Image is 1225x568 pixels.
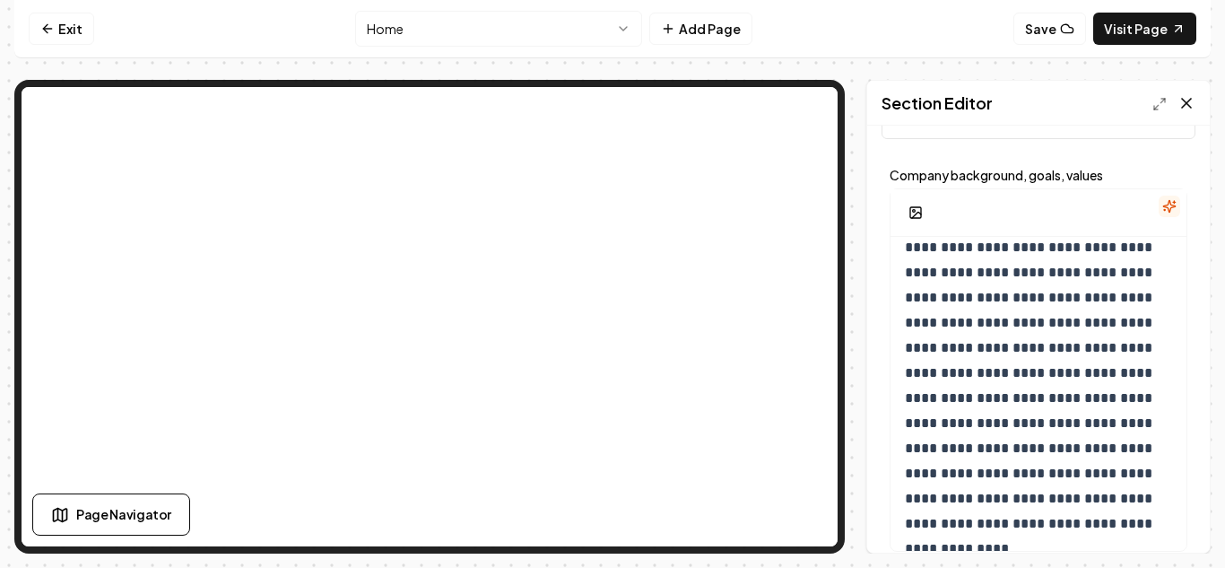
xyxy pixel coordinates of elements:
[76,505,171,524] span: Page Navigator
[1013,13,1086,45] button: Save
[1093,13,1196,45] a: Visit Page
[882,91,993,116] h2: Section Editor
[32,494,190,536] button: Page Navigator
[29,13,94,45] a: Exit
[898,197,934,229] button: Add Image
[649,13,752,45] button: Add Page
[890,169,1187,181] label: Company background, goals, values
